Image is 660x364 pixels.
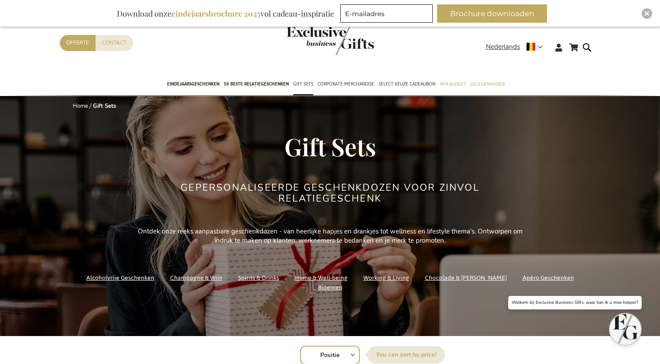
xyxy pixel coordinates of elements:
span: Per Budget [440,79,466,89]
label: Sorteer op [367,346,445,364]
img: Exclusive Business gifts logo [287,26,374,55]
a: Bloemen [318,282,342,293]
input: E-mailadres [340,4,433,23]
span: Gelegenheden [470,79,504,89]
a: Offerte [60,35,96,51]
a: Contact [96,35,133,51]
form: marketing offers and promotions [340,4,435,25]
strong: Gift Sets [93,102,116,110]
div: Download onze vol cadeau-inspiratie [113,4,338,23]
a: Alcoholvrije Geschenken [86,272,154,284]
img: Close [644,11,650,16]
a: Chocolade & [PERSON_NAME] [425,272,507,284]
span: 50 beste relatiegeschenken [224,79,289,89]
span: Nederlands [486,42,520,52]
button: Brochure downloaden [437,4,547,23]
span: Gift Sets [293,79,313,89]
h2: Gepersonaliseerde geschenkdozen voor zinvol relatiegeschenk [167,182,494,203]
a: store logo [287,26,330,55]
a: Home [73,102,88,110]
span: Select Keuze Cadeaubon [379,79,435,89]
a: Working & Living [363,272,409,284]
div: Close [642,8,652,19]
a: Apéro Geschenken [523,272,574,284]
a: Champagne & Wijn [170,272,222,284]
a: Home & Well-being [295,272,348,284]
a: Spirits & Drinks [238,272,279,284]
div: Nederlands [486,42,548,52]
p: Ontdek onze reeks aanpasbare geschenkdozen - van heerlijke hapjes en drankjes tot wellness en lif... [134,227,527,246]
b: eindejaarsbrochure 2025 [171,8,260,19]
span: Gift Sets [284,130,376,162]
span: Eindejaarsgeschenken [167,79,219,89]
span: Corporate Merchandise [318,79,374,89]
